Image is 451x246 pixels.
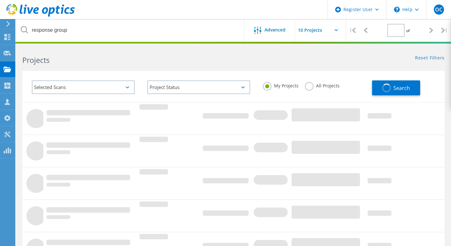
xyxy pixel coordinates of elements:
[147,80,250,94] div: Project Status
[16,19,244,41] input: Search projects by name, owner, ID, company, etc
[438,19,451,42] div: |
[394,7,400,12] svg: \n
[263,82,299,88] label: My Projects
[264,28,285,32] span: Advanced
[22,55,50,65] b: Projects
[372,80,420,95] button: Search
[346,19,359,42] div: |
[406,28,410,33] span: of
[305,82,340,88] label: All Projects
[6,13,75,18] a: Live Optics Dashboard
[32,80,135,94] div: Selected Scans
[393,85,410,92] span: Search
[435,7,442,12] span: OC
[415,56,445,61] a: Reset Filters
